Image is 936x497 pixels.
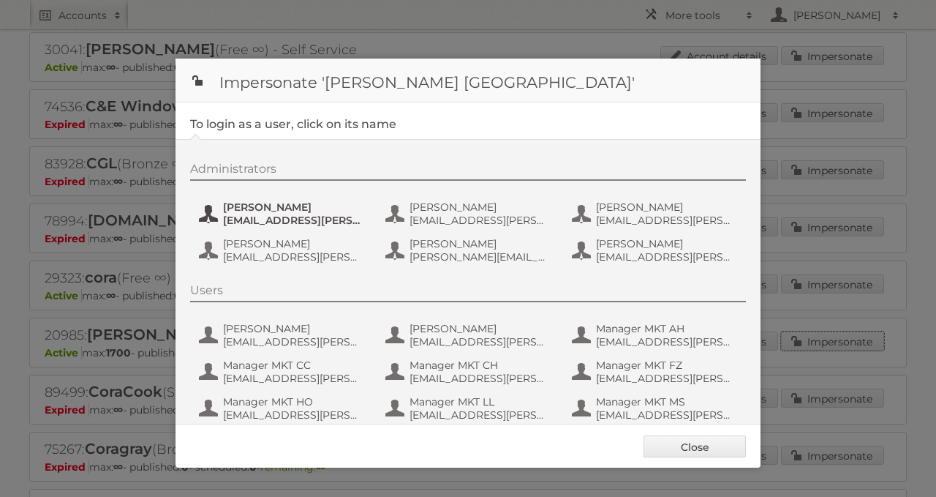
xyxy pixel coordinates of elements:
[409,359,551,372] span: Manager MKT CH
[384,394,556,423] button: Manager MKT LL [EMAIL_ADDRESS][PERSON_NAME][DOMAIN_NAME]
[175,59,760,102] h1: Impersonate '[PERSON_NAME] [GEOGRAPHIC_DATA]'
[223,408,365,422] span: [EMAIL_ADDRESS][PERSON_NAME][DOMAIN_NAME]
[570,394,742,423] button: Manager MKT MS [EMAIL_ADDRESS][PERSON_NAME][DOMAIN_NAME]
[223,372,365,385] span: [EMAIL_ADDRESS][PERSON_NAME][DOMAIN_NAME]
[409,372,551,385] span: [EMAIL_ADDRESS][PERSON_NAME][DOMAIN_NAME]
[409,408,551,422] span: [EMAIL_ADDRESS][PERSON_NAME][DOMAIN_NAME]
[596,237,738,250] span: [PERSON_NAME]
[190,117,396,131] legend: To login as a user, click on its name
[596,372,738,385] span: [EMAIL_ADDRESS][PERSON_NAME][DOMAIN_NAME]
[190,283,746,302] div: Users
[409,395,551,408] span: Manager MKT LL
[596,408,738,422] span: [EMAIL_ADDRESS][PERSON_NAME][DOMAIN_NAME]
[570,357,742,386] button: Manager MKT FZ [EMAIL_ADDRESS][PERSON_NAME][DOMAIN_NAME]
[223,359,365,372] span: Manager MKT CC
[223,201,365,214] span: [PERSON_NAME]
[596,214,738,227] span: [EMAIL_ADDRESS][PERSON_NAME][DOMAIN_NAME]
[384,199,556,228] button: [PERSON_NAME] [EMAIL_ADDRESS][PERSON_NAME][DOMAIN_NAME]
[570,236,742,265] button: [PERSON_NAME] [EMAIL_ADDRESS][PERSON_NAME][DOMAIN_NAME]
[596,322,738,335] span: Manager MKT AH
[223,214,365,227] span: [EMAIL_ADDRESS][PERSON_NAME][DOMAIN_NAME]
[384,236,556,265] button: [PERSON_NAME] [PERSON_NAME][EMAIL_ADDRESS][PERSON_NAME][PERSON_NAME][DOMAIN_NAME]
[197,394,369,423] button: Manager MKT HO [EMAIL_ADDRESS][PERSON_NAME][DOMAIN_NAME]
[596,250,738,264] span: [EMAIL_ADDRESS][PERSON_NAME][DOMAIN_NAME]
[409,214,551,227] span: [EMAIL_ADDRESS][PERSON_NAME][DOMAIN_NAME]
[409,322,551,335] span: [PERSON_NAME]
[409,237,551,250] span: [PERSON_NAME]
[190,162,746,181] div: Administrators
[197,236,369,265] button: [PERSON_NAME] [EMAIL_ADDRESS][PERSON_NAME][DOMAIN_NAME]
[596,359,738,372] span: Manager MKT FZ
[643,436,746,457] a: Close
[384,321,556,350] button: [PERSON_NAME] [EMAIL_ADDRESS][PERSON_NAME][DOMAIN_NAME]
[409,201,551,214] span: [PERSON_NAME]
[596,335,738,348] span: [EMAIL_ADDRESS][PERSON_NAME][DOMAIN_NAME]
[570,321,742,350] button: Manager MKT AH [EMAIL_ADDRESS][PERSON_NAME][DOMAIN_NAME]
[223,335,365,348] span: [EMAIL_ADDRESS][PERSON_NAME][DOMAIN_NAME]
[409,250,551,264] span: [PERSON_NAME][EMAIL_ADDRESS][PERSON_NAME][PERSON_NAME][DOMAIN_NAME]
[384,357,556,386] button: Manager MKT CH [EMAIL_ADDRESS][PERSON_NAME][DOMAIN_NAME]
[223,322,365,335] span: [PERSON_NAME]
[197,357,369,386] button: Manager MKT CC [EMAIL_ADDRESS][PERSON_NAME][DOMAIN_NAME]
[223,237,365,250] span: [PERSON_NAME]
[223,250,365,264] span: [EMAIL_ADDRESS][PERSON_NAME][DOMAIN_NAME]
[223,395,365,408] span: Manager MKT HO
[596,395,738,408] span: Manager MKT MS
[409,335,551,348] span: [EMAIL_ADDRESS][PERSON_NAME][DOMAIN_NAME]
[197,199,369,228] button: [PERSON_NAME] [EMAIL_ADDRESS][PERSON_NAME][DOMAIN_NAME]
[570,199,742,228] button: [PERSON_NAME] [EMAIL_ADDRESS][PERSON_NAME][DOMAIN_NAME]
[596,201,738,214] span: [PERSON_NAME]
[197,321,369,350] button: [PERSON_NAME] [EMAIL_ADDRESS][PERSON_NAME][DOMAIN_NAME]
